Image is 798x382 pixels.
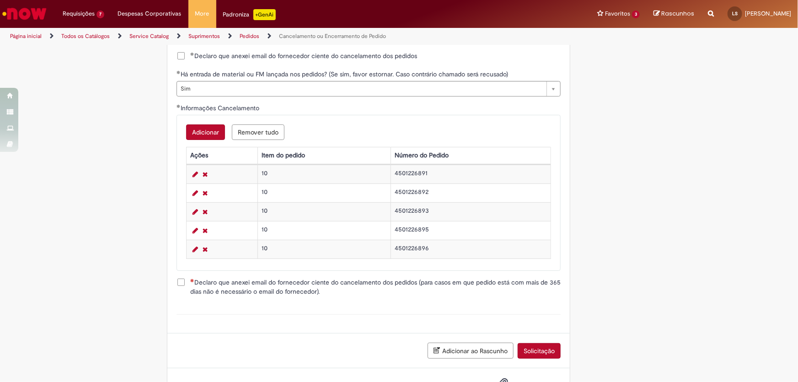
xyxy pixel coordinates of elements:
img: ServiceNow [1,5,48,23]
td: 10 [258,203,391,221]
td: 10 [258,240,391,259]
span: 3 [632,11,640,18]
a: Editar Linha 4 [190,225,200,236]
a: Todos os Catálogos [61,32,110,40]
th: Número do Pedido [391,147,551,164]
a: Editar Linha 3 [190,206,200,217]
button: Remove all rows for Informações Cancelamento [232,124,284,140]
span: Favoritos [605,9,630,18]
span: Declaro que anexei email do fornecedor ciente do cancelamento dos pedidos (para casos em que pedi... [190,278,561,296]
span: Necessários [190,279,194,282]
a: Remover linha 5 [200,244,210,255]
a: Pedidos [240,32,259,40]
span: 7 [96,11,104,18]
button: Adicionar ao Rascunho [428,343,514,359]
span: Requisições [63,9,95,18]
td: 4501226895 [391,221,551,240]
a: Editar Linha 5 [190,244,200,255]
td: 4501226892 [391,184,551,203]
div: Padroniza [223,9,276,20]
span: LS [732,11,738,16]
button: Solicitação [518,343,561,359]
th: Ações [187,147,258,164]
a: Service Catalog [129,32,169,40]
span: Obrigatório Preenchido [177,104,181,108]
td: 4501226893 [391,203,551,221]
a: Rascunhos [653,10,694,18]
span: Declaro que anexei email do fornecedor ciente do cancelamento dos pedidos [190,51,417,60]
a: Remover linha 1 [200,169,210,180]
td: 4501226896 [391,240,551,259]
a: Remover linha 4 [200,225,210,236]
a: Remover linha 2 [200,188,210,199]
a: Editar Linha 1 [190,169,200,180]
a: Suprimentos [188,32,220,40]
span: Rascunhos [661,9,694,18]
td: 10 [258,184,391,203]
td: 10 [258,221,391,240]
td: 10 [258,165,391,184]
ul: Trilhas de página [7,28,525,45]
th: Item do pedido [258,147,391,164]
span: Informações Cancelamento [181,104,261,112]
a: Editar Linha 2 [190,188,200,199]
p: +GenAi [253,9,276,20]
td: 4501226891 [391,165,551,184]
span: Há entrada de material ou FM lançada nos pedidos? (Se sim, favor estornar. Caso contrário chamado... [181,70,510,78]
a: Remover linha 3 [200,206,210,217]
span: Obrigatório Preenchido [177,70,181,74]
span: [PERSON_NAME] [745,10,791,17]
span: Despesas Corporativas [118,9,182,18]
a: Cancelamento ou Encerramento de Pedido [279,32,386,40]
span: More [195,9,209,18]
span: Sim [181,81,542,96]
a: Página inicial [10,32,42,40]
span: Obrigatório Preenchido [190,52,194,56]
button: Add a row for Informações Cancelamento [186,124,225,140]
